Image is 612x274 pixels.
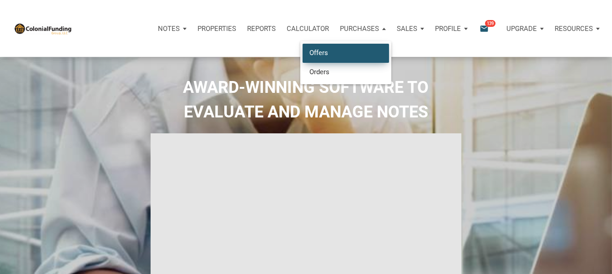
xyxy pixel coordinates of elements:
[485,20,496,27] span: 139
[549,15,605,42] button: Resources
[197,25,236,33] p: Properties
[473,15,501,42] button: email139
[303,62,389,81] a: Orders
[247,25,276,33] p: Reports
[158,25,180,33] p: Notes
[501,15,549,42] button: Upgrade
[435,25,461,33] p: Profile
[334,15,391,42] button: Purchases
[391,15,430,42] button: Sales
[340,25,379,33] p: Purchases
[287,25,329,33] p: Calculator
[430,15,473,42] button: Profile
[7,75,605,124] h2: AWARD-WINNING SOFTWARE TO EVALUATE AND MANAGE NOTES
[192,15,242,42] a: Properties
[479,23,490,34] i: email
[555,25,593,33] p: Resources
[334,15,391,42] a: Purchases OffersOrders
[152,15,192,42] button: Notes
[397,25,417,33] p: Sales
[281,15,334,42] a: Calculator
[506,25,537,33] p: Upgrade
[242,15,281,42] button: Reports
[303,44,389,62] a: Offers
